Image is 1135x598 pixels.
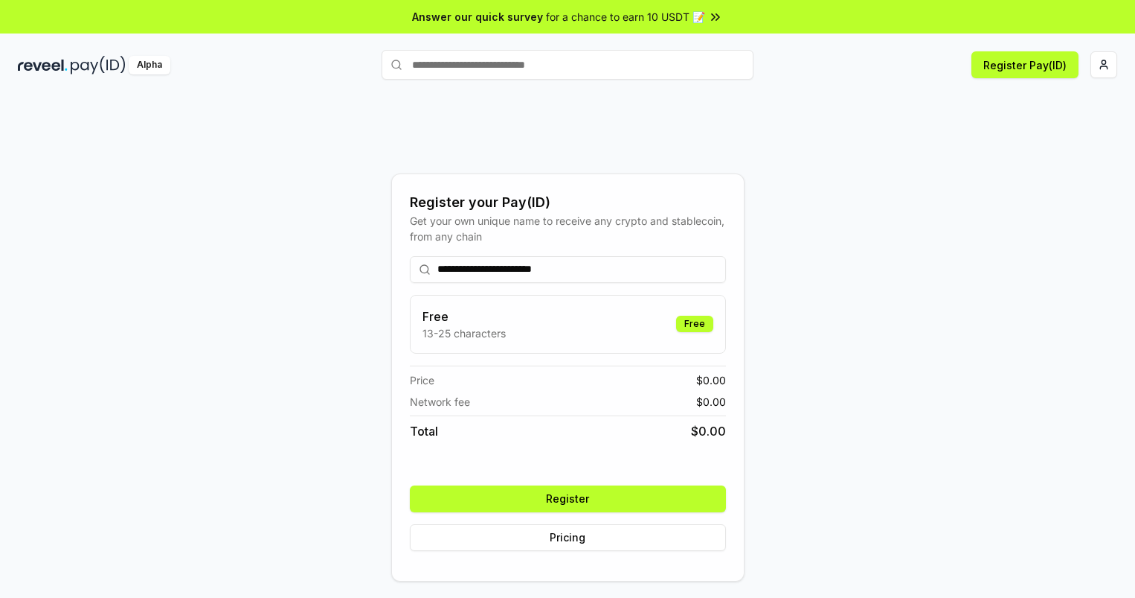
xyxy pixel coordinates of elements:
[971,51,1078,78] button: Register Pay(ID)
[410,524,726,551] button: Pricing
[696,372,726,388] span: $ 0.00
[546,9,705,25] span: for a chance to earn 10 USDT 📝
[696,394,726,410] span: $ 0.00
[412,9,543,25] span: Answer our quick survey
[422,308,506,325] h3: Free
[410,486,726,512] button: Register
[129,56,170,74] div: Alpha
[410,422,438,440] span: Total
[71,56,126,74] img: pay_id
[410,213,726,244] div: Get your own unique name to receive any crypto and stablecoin, from any chain
[691,422,726,440] span: $ 0.00
[676,316,713,332] div: Free
[410,394,470,410] span: Network fee
[410,372,434,388] span: Price
[410,192,726,213] div: Register your Pay(ID)
[422,325,506,341] p: 13-25 characters
[18,56,68,74] img: reveel_dark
